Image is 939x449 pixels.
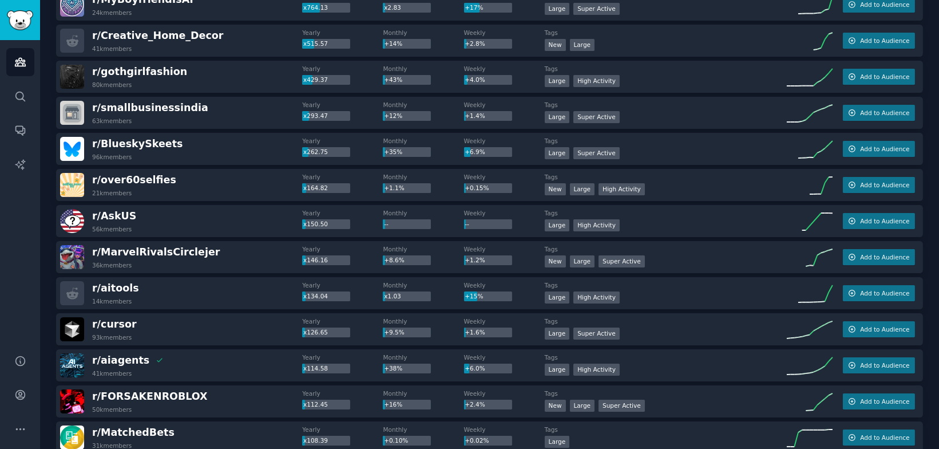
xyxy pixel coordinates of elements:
dt: Yearly [302,281,383,289]
div: Large [570,400,595,412]
span: +0.10% [384,437,408,444]
dt: Tags [545,173,787,181]
img: MarvelRivalsCirclejer [60,245,84,269]
dt: Weekly [464,209,545,217]
span: +9.5% [384,329,404,336]
dt: Monthly [383,101,463,109]
div: Large [545,3,570,15]
span: Add to Audience [860,434,909,442]
div: High Activity [573,292,620,304]
div: Large [545,111,570,123]
div: High Activity [573,219,620,231]
span: +1.4% [465,112,485,119]
div: Large [570,183,595,195]
dt: Weekly [464,389,545,397]
span: x114.58 [303,365,328,372]
span: Add to Audience [860,1,909,9]
div: New [545,39,566,51]
span: x764.13 [303,4,328,11]
dt: Weekly [464,317,545,325]
dt: Monthly [383,353,463,361]
div: 56k members [92,225,132,233]
button: Add to Audience [843,69,915,85]
span: r/ smallbusinessindia [92,102,208,113]
span: +43% [384,76,402,83]
span: x164.82 [303,184,328,191]
div: Large [545,75,570,87]
span: Add to Audience [860,253,909,261]
img: FORSAKENROBLOX [60,389,84,413]
div: Super Active [573,111,620,123]
span: x126.65 [303,329,328,336]
dt: Monthly [383,137,463,145]
dt: Weekly [464,65,545,73]
span: +38% [384,365,402,372]
div: Super Active [573,3,620,15]
dt: Monthly [383,209,463,217]
div: 21k members [92,189,132,197]
dt: Weekly [464,29,545,37]
dt: Monthly [383,173,463,181]
div: High Activity [573,75,620,87]
img: GummySearch logo [7,10,33,30]
span: Add to Audience [860,217,909,225]
span: r/ BlueskySkeets [92,138,183,149]
div: Large [545,328,570,340]
span: +1.6% [465,329,485,336]
span: x150.50 [303,220,328,227]
div: Large [545,292,570,304]
dt: Yearly [302,65,383,73]
span: r/ gothgirlfashion [92,66,187,77]
div: 41k members [92,45,132,53]
span: r/ MarvelRivalsCirclejer [92,246,220,258]
img: gothgirlfashion [60,65,84,89]
button: Add to Audience [843,430,915,446]
div: 50k members [92,405,132,413]
dt: Monthly [383,281,463,289]
div: Super Active [599,255,645,267]
div: New [545,183,566,195]
dt: Yearly [302,209,383,217]
span: +1.2% [465,257,485,263]
dt: Monthly [383,317,463,325]
dt: Tags [545,209,787,217]
span: +0.02% [465,437,489,444]
button: Add to Audience [843,33,915,49]
img: over60selfies [60,173,84,197]
span: +1.1% [384,184,404,191]
span: r/ Creative_Home_Decor [92,30,224,41]
span: x2.83 [384,4,401,11]
span: +15% [465,293,483,300]
span: r/ FORSAKENROBLOX [92,391,208,402]
img: AskUS [60,209,84,233]
span: r/ aiagents [92,355,149,366]
dt: Yearly [302,29,383,37]
dt: Yearly [302,101,383,109]
span: +8.6% [384,257,404,263]
div: New [545,400,566,412]
button: Add to Audience [843,285,915,301]
span: r/ aitools [92,282,139,294]
dt: Tags [545,29,787,37]
dt: Yearly [302,137,383,145]
dt: Monthly [383,389,463,397]
dt: Yearly [302,173,383,181]
div: 24k members [92,9,132,17]
span: +2.8% [465,40,485,47]
dt: Weekly [464,173,545,181]
button: Add to Audience [843,249,915,265]
dt: Weekly [464,281,545,289]
dt: Tags [545,426,787,434]
dt: Weekly [464,245,545,253]
div: 96k members [92,153,132,161]
span: +6.0% [465,365,485,372]
span: x112.45 [303,401,328,408]
div: Large [545,219,570,231]
span: +16% [384,401,402,408]
dt: Weekly [464,426,545,434]
div: 41k members [92,369,132,377]
span: r/ over60selfies [92,174,176,186]
dt: Tags [545,317,787,325]
div: 14k members [92,297,132,305]
button: Add to Audience [843,357,915,373]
